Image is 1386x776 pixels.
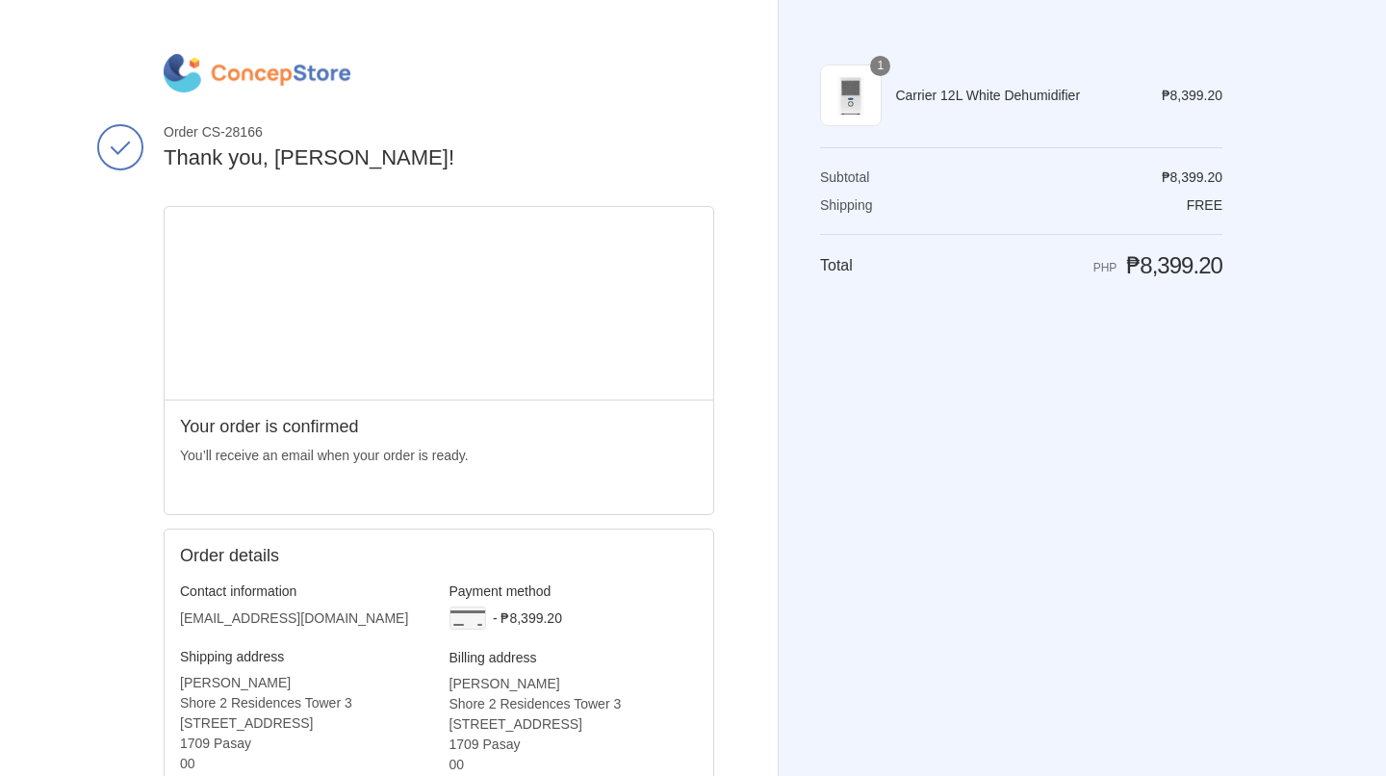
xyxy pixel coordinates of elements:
[820,257,853,273] span: Total
[164,144,714,172] h2: Thank you, [PERSON_NAME]!
[820,168,925,186] th: Subtotal
[493,610,562,626] span: - ₱8,399.20
[820,65,882,126] img: carrier-dehumidifier-12-liter-full-view-concepstore
[1162,88,1223,103] span: ₱8,399.20
[1093,261,1117,274] span: PHP
[164,123,714,141] span: Order CS-28166
[180,545,439,567] h2: Order details
[180,582,429,600] h3: Contact information
[1187,197,1222,213] span: Free
[164,54,350,92] img: ConcepStore
[180,446,698,466] p: You’ll receive an email when your order is ready.
[1162,169,1223,185] span: ₱8,399.20
[180,416,698,438] h2: Your order is confirmed
[180,610,408,626] bdo: [EMAIL_ADDRESS][DOMAIN_NAME]
[165,207,713,400] div: Google map displaying pin point of shipping address: Pasay, Metro Manila
[449,649,699,666] h3: Billing address
[870,56,890,76] span: 1
[180,648,429,665] h3: Shipping address
[449,582,699,600] h3: Payment method
[165,207,714,400] iframe: Google map displaying pin point of shipping address: Pasay, Metro Manila
[895,87,1134,104] span: Carrier 12L White Dehumidifier
[820,197,873,213] span: Shipping
[1126,252,1222,278] span: ₱8,399.20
